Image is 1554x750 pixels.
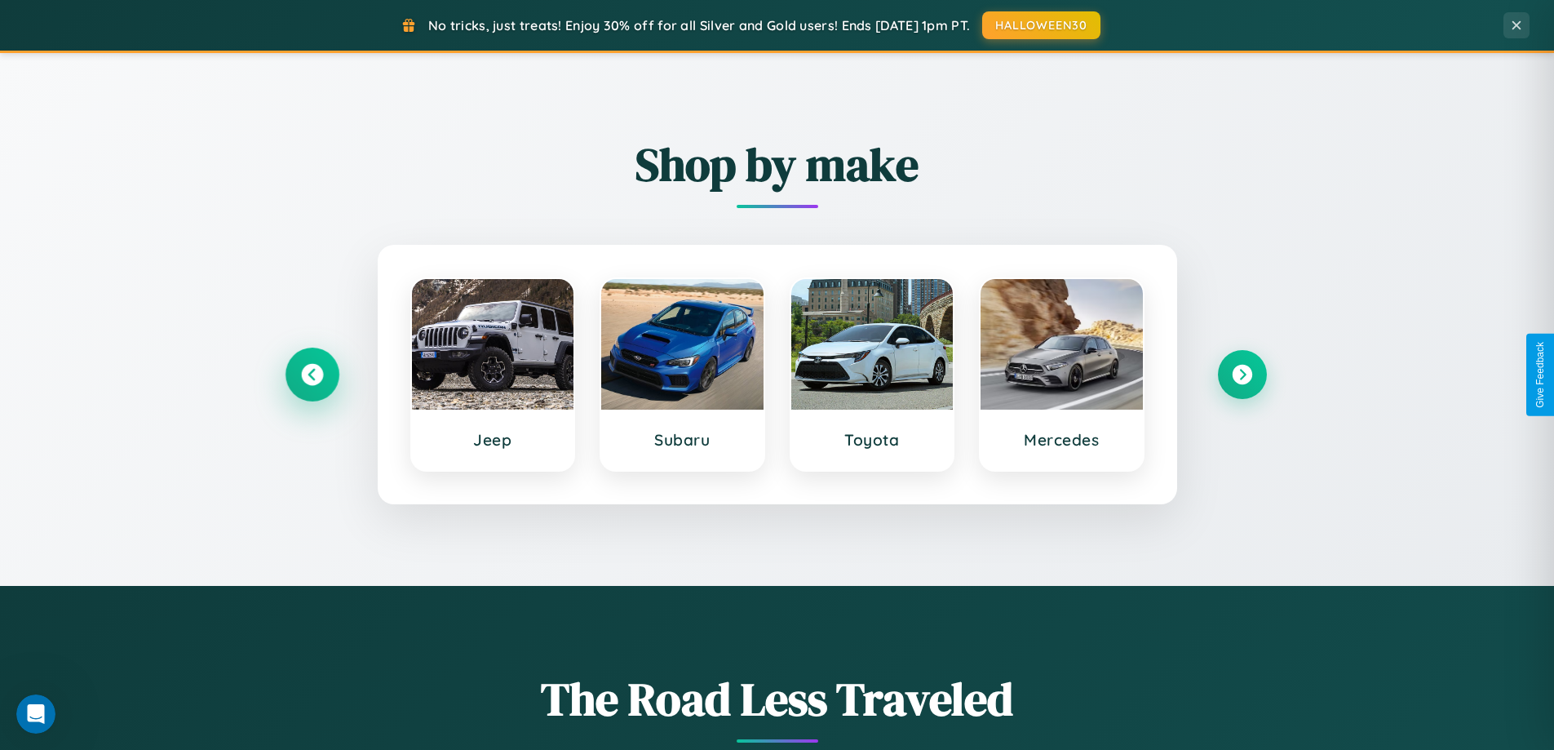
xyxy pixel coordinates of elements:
[288,133,1267,196] h2: Shop by make
[428,17,970,33] span: No tricks, just treats! Enjoy 30% off for all Silver and Gold users! Ends [DATE] 1pm PT.
[428,430,558,450] h3: Jeep
[16,695,55,734] iframe: Intercom live chat
[808,430,937,450] h3: Toyota
[982,11,1100,39] button: HALLOWEEN30
[1534,342,1546,408] div: Give Feedback
[288,668,1267,730] h1: The Road Less Traveled
[997,430,1127,450] h3: Mercedes
[618,430,747,450] h3: Subaru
